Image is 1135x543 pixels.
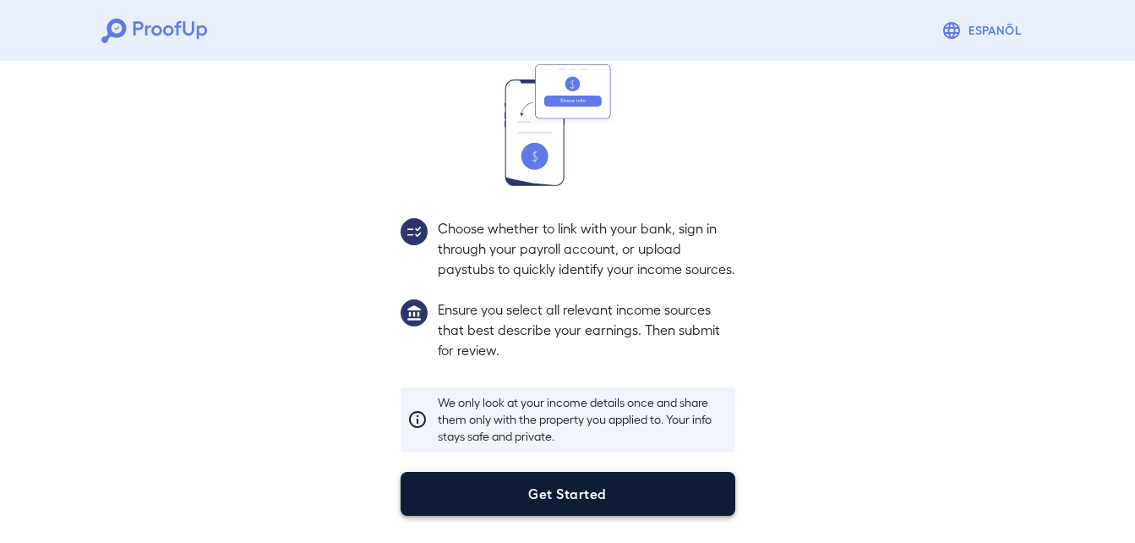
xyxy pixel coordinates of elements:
[935,14,1034,47] button: Espanõl
[438,394,728,445] p: We only look at your income details once and share them only with the property you applied to. Yo...
[438,299,735,360] p: Ensure you select all relevant income sources that best describe your earnings. Then submit for r...
[438,218,735,279] p: Choose whether to link with your bank, sign in through your payroll account, or upload paystubs t...
[401,472,735,516] button: Get Started
[401,218,428,245] img: group2.svg
[401,299,428,326] img: group1.svg
[505,64,631,186] img: transfer_money.svg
